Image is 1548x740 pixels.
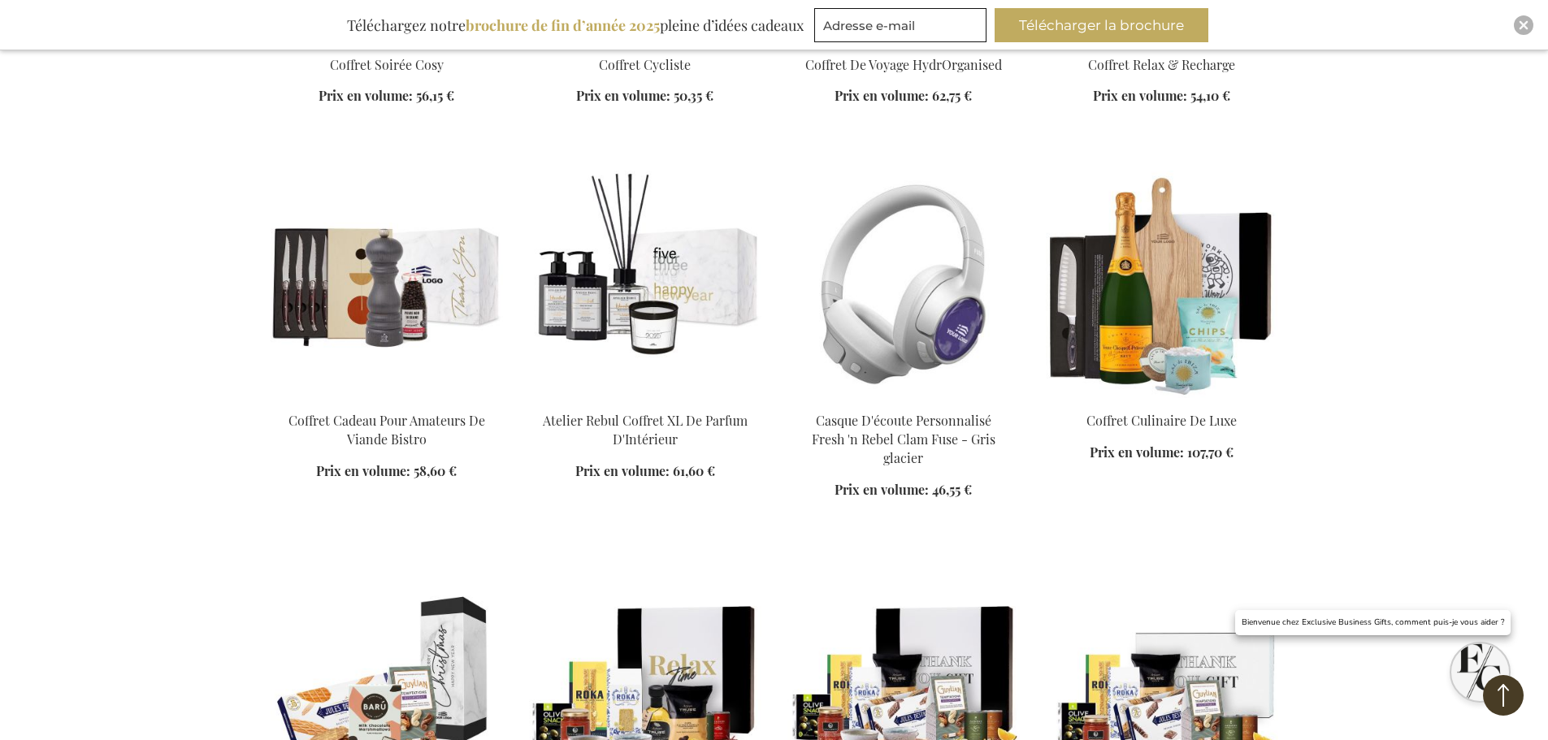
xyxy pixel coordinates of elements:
a: Prix en volume: 50,35 € [576,87,713,106]
form: marketing offers and promotions [814,8,991,47]
span: Prix en volume: [835,87,929,104]
button: Télécharger la brochure [995,8,1208,42]
img: Coffret Cadeau Pour Amateurs De Viande Bistro [271,171,503,398]
span: Prix en volume: [1093,87,1187,104]
a: Prix en volume: 107,70 € [1090,444,1234,462]
span: Prix en volume: [316,462,410,479]
img: Personalised Fresh 'n Rebel Clam Fuse Headphone - Ice Grey [787,171,1020,398]
img: Close [1519,20,1528,30]
a: HydrOrganised Travel Essentials Set [787,36,1020,51]
a: Coffret Cadeau Pour Amateurs De Viande Bistro [271,392,503,407]
a: Cyclist's Gift Set [529,36,761,51]
div: Téléchargez notre pleine d’idées cadeaux [340,8,811,42]
a: Coffret Culinaire De Luxe [1086,412,1237,429]
a: Prix en volume: 46,55 € [835,481,972,500]
a: Coffret Soirée Cosy [330,56,444,73]
a: Prix en volume: 54,10 € [1093,87,1230,106]
span: Prix en volume: [835,481,929,498]
a: Prix en volume: 56,15 € [319,87,454,106]
b: brochure de fin d’année 2025 [466,15,660,35]
a: Coffret Cadeau Pour Amateurs De Viande Bistro [288,412,485,448]
span: Prix en volume: [1090,444,1184,461]
span: Prix en volume: [576,87,670,104]
a: Prix en volume: 62,75 € [835,87,972,106]
a: Prix en volume: 58,60 € [316,462,457,481]
div: Close [1514,15,1533,35]
span: 107,70 € [1187,444,1234,461]
a: Atelier Rebul XL Home Fragrance Box [529,392,761,407]
span: Prix en volume: [575,462,670,479]
a: Prix en volume: 61,60 € [575,462,715,481]
a: Relax & Recharge Gift Set [1046,36,1278,51]
input: Adresse e-mail [814,8,986,42]
a: Luxury Culinary Gift Box [1046,392,1278,407]
span: 50,35 € [674,87,713,104]
a: Atelier Rebul Coffret XL De Parfum D'Intérieur [543,412,748,448]
img: Atelier Rebul XL Home Fragrance Box [529,171,761,398]
a: Coffret Cycliste [599,56,691,73]
span: 58,60 € [414,462,457,479]
span: 61,60 € [673,462,715,479]
span: 46,55 € [932,481,972,498]
span: Prix en volume: [319,87,413,104]
a: Casque D'écoute Personnalisé Fresh 'n Rebel Clam Fuse - Gris glacier [812,412,995,466]
a: Personalised Fresh 'n Rebel Clam Fuse Headphone - Ice Grey [787,392,1020,407]
span: 62,75 € [932,87,972,104]
img: Luxury Culinary Gift Box [1046,171,1278,398]
a: Coffret De Voyage HydrOrganised [805,56,1002,73]
a: Cosy Evenings Gift Set [271,36,503,51]
span: 56,15 € [416,87,454,104]
span: 54,10 € [1190,87,1230,104]
a: Coffret Relax & Recharge [1088,56,1235,73]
